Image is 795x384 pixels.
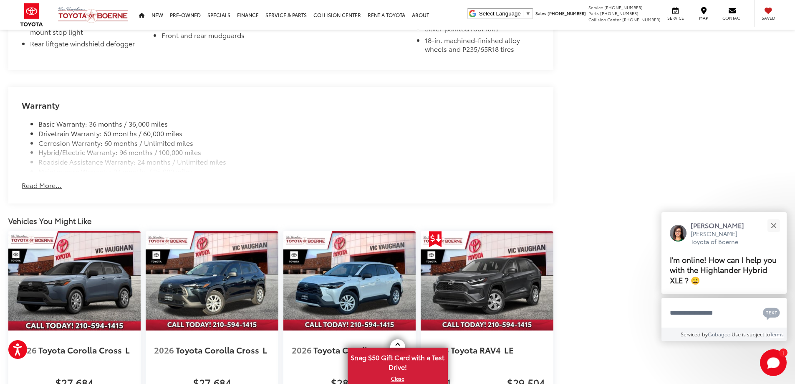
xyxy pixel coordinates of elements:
[262,344,267,356] span: L
[622,16,661,23] span: [PHONE_NUMBER]
[479,10,531,17] a: Select Language​
[429,231,442,247] span: Get Price Drop Alert
[425,24,540,36] li: Silver-painted roof rails
[782,351,784,354] span: 1
[22,181,62,190] button: Read More...
[146,231,278,331] img: 2026 Toyota Corolla Cross L
[525,10,531,17] span: ▼
[38,138,540,148] li: Corrosion Warranty: 60 months / Unlimited miles
[600,10,639,16] span: [PHONE_NUMBER]
[8,231,141,331] a: 2026 Toyota Corolla Cross L 2026 Toyota Corolla Cross L
[504,344,514,356] span: LE
[604,4,643,10] span: [PHONE_NUMBER]
[760,349,787,376] svg: Start Chat
[479,10,521,17] span: Select Language
[548,10,586,16] span: [PHONE_NUMBER]
[30,39,145,51] li: Rear liftgate windshield defogger
[760,349,787,376] button: Toggle Chat Window
[691,221,752,230] p: [PERSON_NAME]
[588,4,603,10] span: Service
[708,331,732,338] a: Gubagoo.
[154,335,270,365] a: 2026 Toyota Corolla Cross L
[421,231,553,331] a: 2025 Toyota RAV4 LE 2025 Toyota RAV4 LE
[681,331,708,338] span: Serviced by
[8,216,553,226] div: Vehicles You Might Like
[759,15,777,21] span: Saved
[162,31,276,43] li: Front and rear mudguards
[694,15,713,21] span: Map
[58,6,129,23] img: Vic Vaughan Toyota of Boerne
[38,119,540,129] li: Basic Warranty: 36 months / 36,000 miles
[691,230,752,246] p: [PERSON_NAME] Toyota of Boerne
[154,344,174,356] span: 2026
[732,331,770,338] span: Use is subject to
[588,10,599,16] span: Parts
[421,231,553,331] img: 2025 Toyota RAV4 LE
[765,216,782,234] button: Close
[670,254,777,286] span: I'm online! How can I help you with the Highlander Hybrid XLE ? 😀
[770,331,784,338] a: Terms
[348,348,447,374] span: Snag $50 Gift Card with a Test Drive!
[588,16,621,23] span: Collision Center
[125,344,130,356] span: L
[661,298,787,328] textarea: Type your message
[146,231,278,331] a: 2026 Toyota Corolla Cross L 2026 Toyota Corolla Cross L
[283,231,416,331] a: 2026 Toyota Corolla Cross L 2026 Toyota Corolla Cross L
[451,344,502,356] span: Toyota RAV4
[176,344,261,356] span: Toyota Corolla Cross
[22,100,540,109] h2: Warranty
[523,10,523,17] span: ​
[535,10,546,16] span: Sales
[292,344,312,356] span: 2026
[283,231,416,331] img: 2026 Toyota Corolla Cross L
[429,335,545,365] a: 2025 Toyota RAV4 LE
[760,303,782,322] button: Chat with SMS
[8,231,141,331] img: 2026 Toyota Corolla Cross L
[666,15,685,21] span: Service
[425,36,540,57] li: 18-in. machined-finished alloy wheels and P235/65R18 tires
[38,344,124,356] span: Toyota Corolla Cross
[292,335,407,365] a: 2026 Toyota Corolla Cross L
[722,15,742,21] span: Contact
[313,344,399,356] span: Toyota Corolla Cross
[763,307,780,320] svg: Text
[17,335,132,365] a: 2026 Toyota Corolla Cross L
[661,212,787,341] div: Close[PERSON_NAME][PERSON_NAME] Toyota of BoerneI'm online! How can I help you with the Highlande...
[38,129,540,138] li: Drivetrain Warranty: 60 months / 60,000 miles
